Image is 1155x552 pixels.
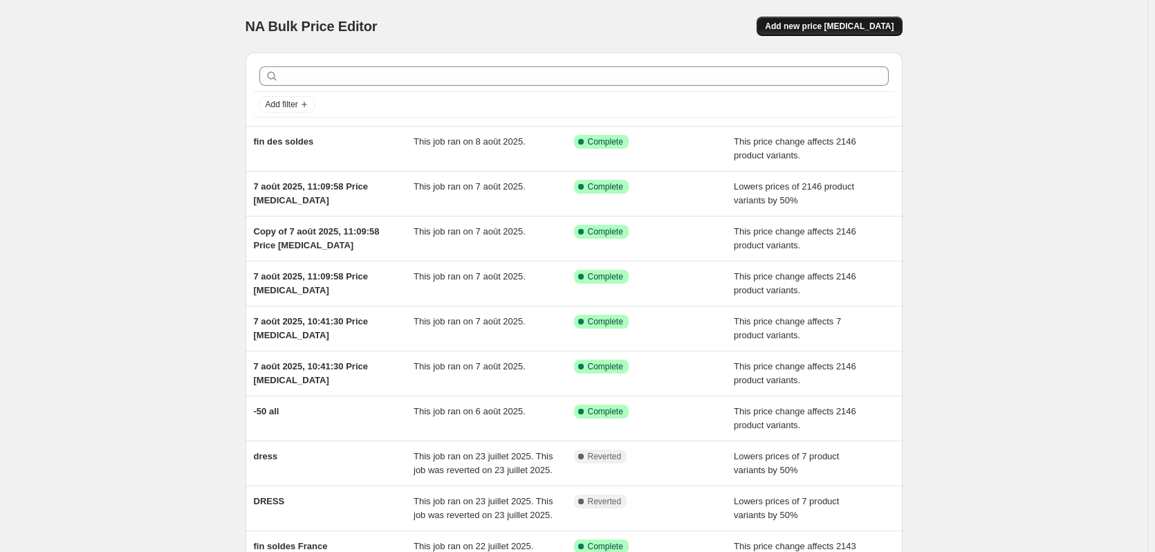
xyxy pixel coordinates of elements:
[588,136,623,147] span: Complete
[254,496,285,506] span: DRESS
[734,226,856,250] span: This price change affects 2146 product variants.
[734,406,856,430] span: This price change affects 2146 product variants.
[588,496,622,507] span: Reverted
[414,316,526,326] span: This job ran on 7 août 2025.
[259,96,315,113] button: Add filter
[254,361,369,385] span: 7 août 2025, 10:41:30 Price [MEDICAL_DATA]
[254,451,278,461] span: dress
[414,406,526,416] span: This job ran on 6 août 2025.
[414,136,526,147] span: This job ran on 8 août 2025.
[734,271,856,295] span: This price change affects 2146 product variants.
[588,181,623,192] span: Complete
[254,541,328,551] span: fin soldes France
[254,271,369,295] span: 7 août 2025, 11:09:58 Price [MEDICAL_DATA]
[765,21,894,32] span: Add new price [MEDICAL_DATA]
[414,451,553,475] span: This job ran on 23 juillet 2025. This job was reverted on 23 juillet 2025.
[588,541,623,552] span: Complete
[414,541,533,551] span: This job ran on 22 juillet 2025.
[254,136,314,147] span: fin des soldes
[588,451,622,462] span: Reverted
[734,316,841,340] span: This price change affects 7 product variants.
[414,361,526,371] span: This job ran on 7 août 2025.
[414,226,526,237] span: This job ran on 7 août 2025.
[414,271,526,282] span: This job ran on 7 août 2025.
[254,181,369,205] span: 7 août 2025, 11:09:58 Price [MEDICAL_DATA]
[734,181,854,205] span: Lowers prices of 2146 product variants by 50%
[588,271,623,282] span: Complete
[414,181,526,192] span: This job ran on 7 août 2025.
[588,361,623,372] span: Complete
[588,316,623,327] span: Complete
[757,17,902,36] button: Add new price [MEDICAL_DATA]
[254,316,369,340] span: 7 août 2025, 10:41:30 Price [MEDICAL_DATA]
[734,451,839,475] span: Lowers prices of 7 product variants by 50%
[254,226,380,250] span: Copy of 7 août 2025, 11:09:58 Price [MEDICAL_DATA]
[246,19,378,34] span: NA Bulk Price Editor
[734,136,856,160] span: This price change affects 2146 product variants.
[734,361,856,385] span: This price change affects 2146 product variants.
[414,496,553,520] span: This job ran on 23 juillet 2025. This job was reverted on 23 juillet 2025.
[588,226,623,237] span: Complete
[734,496,839,520] span: Lowers prices of 7 product variants by 50%
[266,99,298,110] span: Add filter
[254,406,279,416] span: -50 all
[588,406,623,417] span: Complete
